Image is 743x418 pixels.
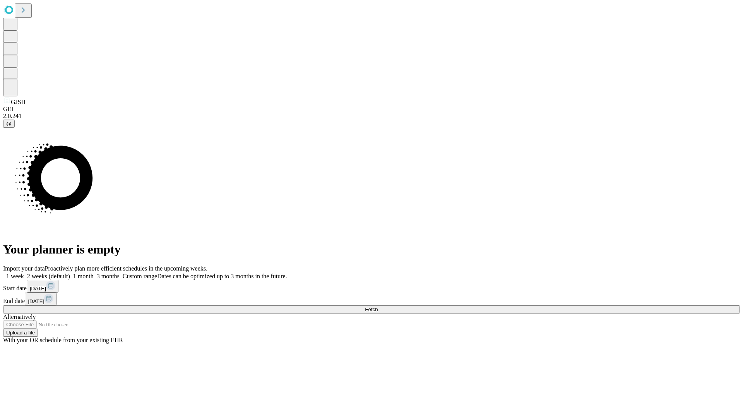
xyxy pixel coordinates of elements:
div: End date [3,293,740,305]
span: [DATE] [28,298,44,304]
div: Start date [3,280,740,293]
span: 3 months [97,273,120,279]
span: [DATE] [30,286,46,291]
span: Alternatively [3,313,36,320]
button: @ [3,120,15,128]
button: Fetch [3,305,740,313]
button: [DATE] [27,280,58,293]
span: GJSH [11,99,26,105]
h1: Your planner is empty [3,242,740,257]
span: 2 weeks (default) [27,273,70,279]
span: @ [6,121,12,127]
span: With your OR schedule from your existing EHR [3,337,123,343]
button: [DATE] [25,293,56,305]
span: 1 week [6,273,24,279]
span: Import your data [3,265,45,272]
span: Fetch [365,307,378,312]
span: Custom range [123,273,157,279]
button: Upload a file [3,329,38,337]
div: GEI [3,106,740,113]
div: 2.0.241 [3,113,740,120]
span: 1 month [73,273,94,279]
span: Dates can be optimized up to 3 months in the future. [157,273,287,279]
span: Proactively plan more efficient schedules in the upcoming weeks. [45,265,207,272]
